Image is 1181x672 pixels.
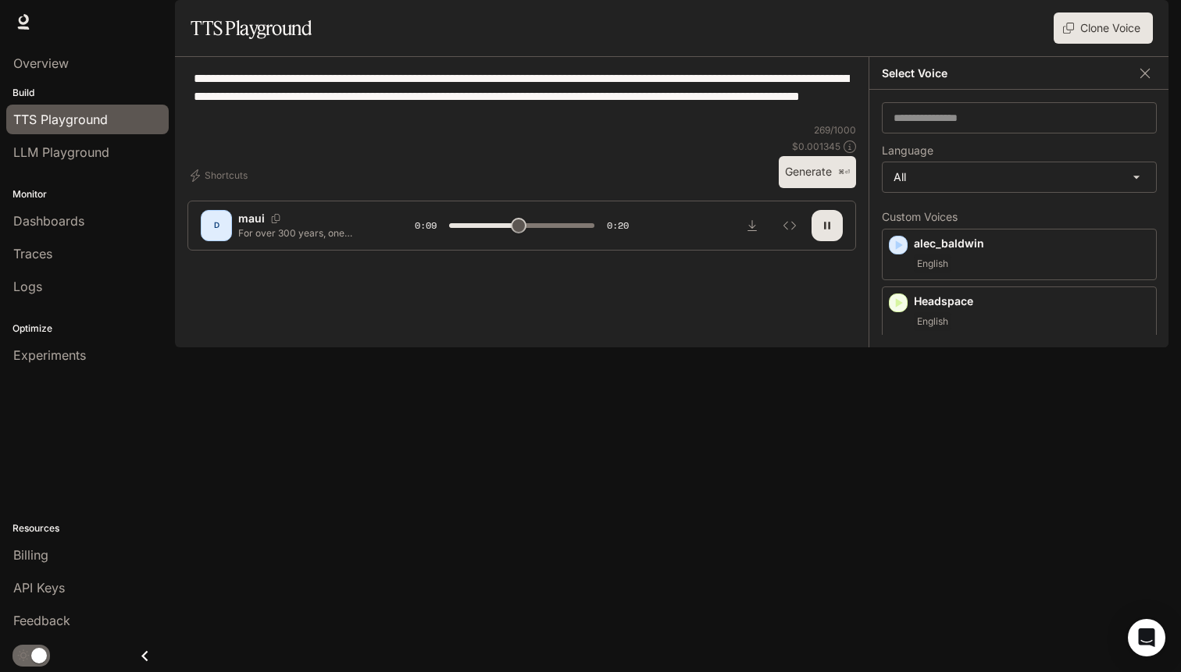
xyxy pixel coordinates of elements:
span: 0:20 [607,218,629,233]
p: ⌘⏎ [838,168,850,177]
button: Download audio [737,210,768,241]
button: Shortcuts [187,163,254,188]
h1: TTS Playground [191,12,312,44]
div: D [204,213,229,238]
button: Clone Voice [1054,12,1153,44]
span: English [914,312,951,331]
button: Inspect [774,210,805,241]
p: For over 300 years, one principle governed every learning system: the bias-variance tradeoff. The... [238,226,377,240]
p: Custom Voices [882,212,1157,222]
p: alec_baldwin [914,236,1150,251]
p: Language [882,145,933,156]
span: 0:09 [415,218,437,233]
p: $ 0.001345 [792,140,840,153]
p: maui [238,211,265,226]
div: All [883,162,1156,192]
p: Headspace [914,293,1150,309]
button: Generate⌘⏎ [779,156,856,188]
span: English [914,254,951,273]
div: Open Intercom Messenger [1128,619,1165,656]
p: 269 / 1000 [814,123,856,137]
button: Copy Voice ID [265,214,287,223]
